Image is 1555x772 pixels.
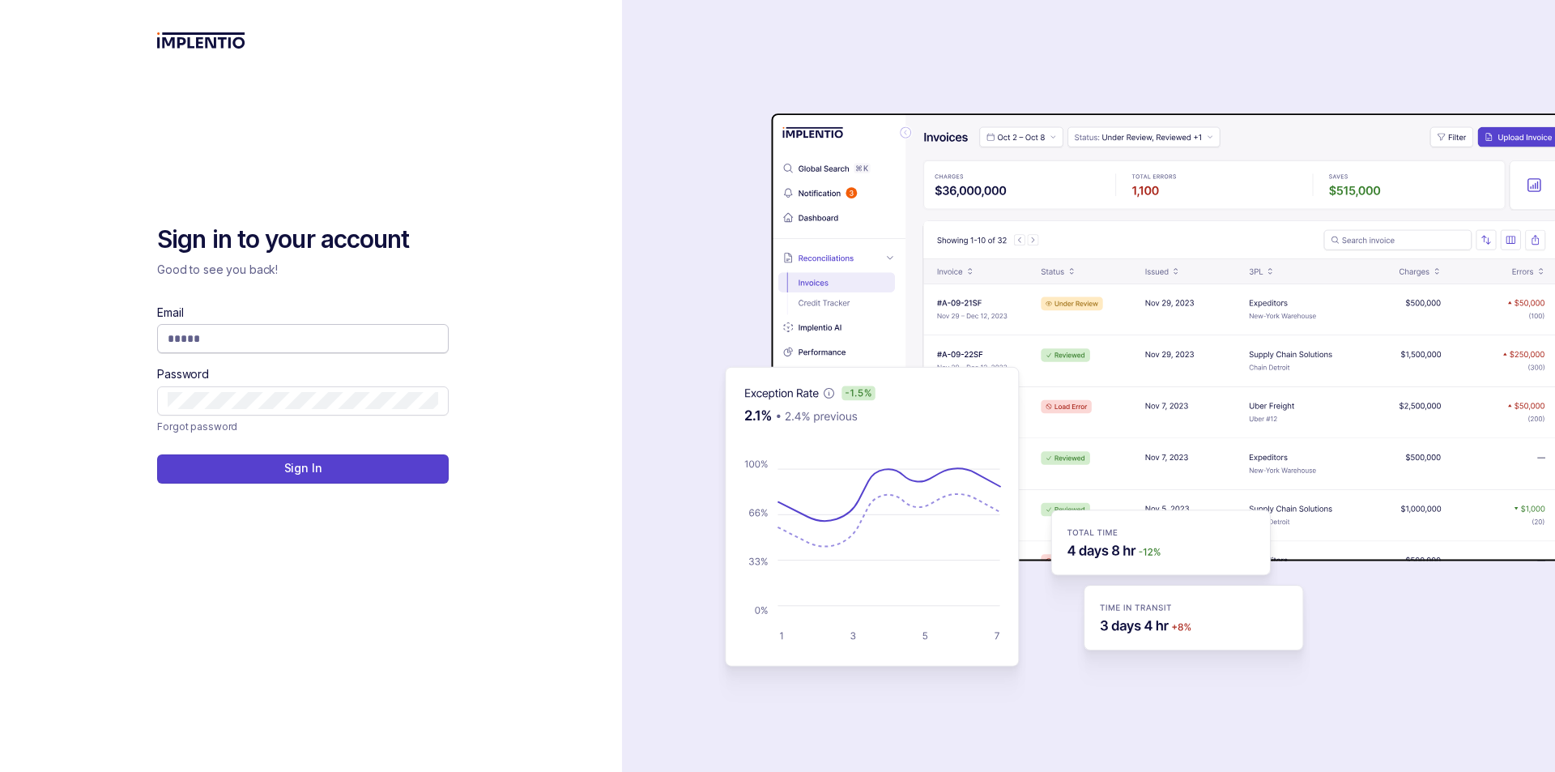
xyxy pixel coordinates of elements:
[157,366,209,382] label: Password
[284,460,322,476] p: Sign In
[157,305,183,321] label: Email
[157,262,449,278] p: Good to see you back!
[157,419,237,435] a: Link Forgot password
[157,32,245,49] img: logo
[157,454,449,484] button: Sign In
[157,224,449,256] h2: Sign in to your account
[157,419,237,435] p: Forgot password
